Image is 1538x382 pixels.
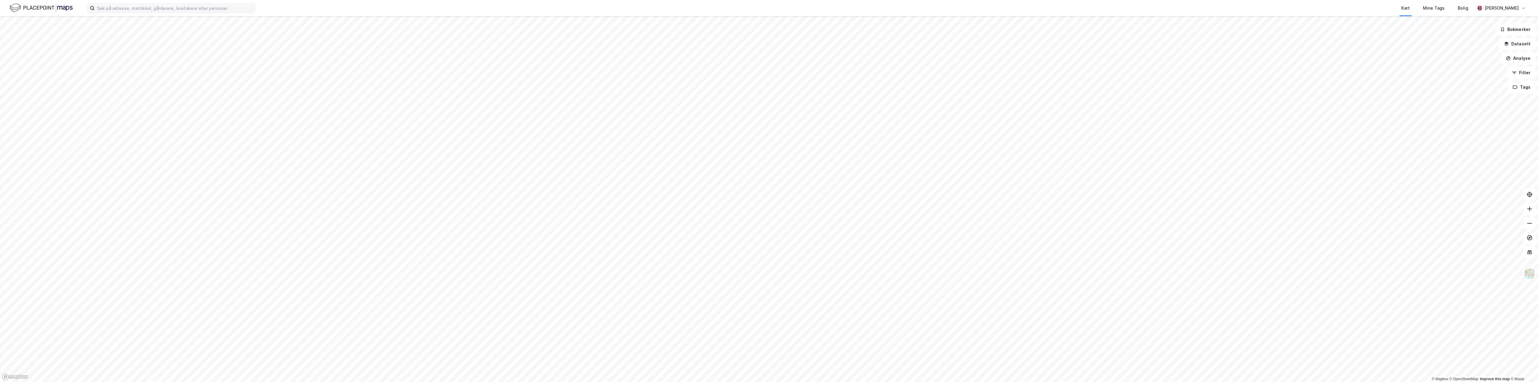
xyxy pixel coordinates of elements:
input: Søk på adresse, matrikkel, gårdeiere, leietakere eller personer [95,4,255,13]
img: Z [1524,268,1535,280]
a: Mapbox [1432,377,1448,381]
div: Kart [1401,5,1410,12]
iframe: Chat Widget [1508,353,1538,382]
div: Mine Tags [1423,5,1445,12]
a: Improve this map [1480,377,1510,381]
div: Kontrollprogram for chat [1508,353,1538,382]
img: logo.f888ab2527a4732fd821a326f86c7f29.svg [10,3,73,13]
div: [PERSON_NAME] [1485,5,1519,12]
a: Mapbox homepage [2,373,28,380]
button: Filter [1507,67,1536,79]
button: Datasett [1499,38,1536,50]
a: OpenStreetMap [1449,377,1479,381]
button: Tags [1508,81,1536,93]
div: Bolig [1458,5,1468,12]
button: Analyse [1501,52,1536,64]
button: Bokmerker [1495,23,1536,35]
